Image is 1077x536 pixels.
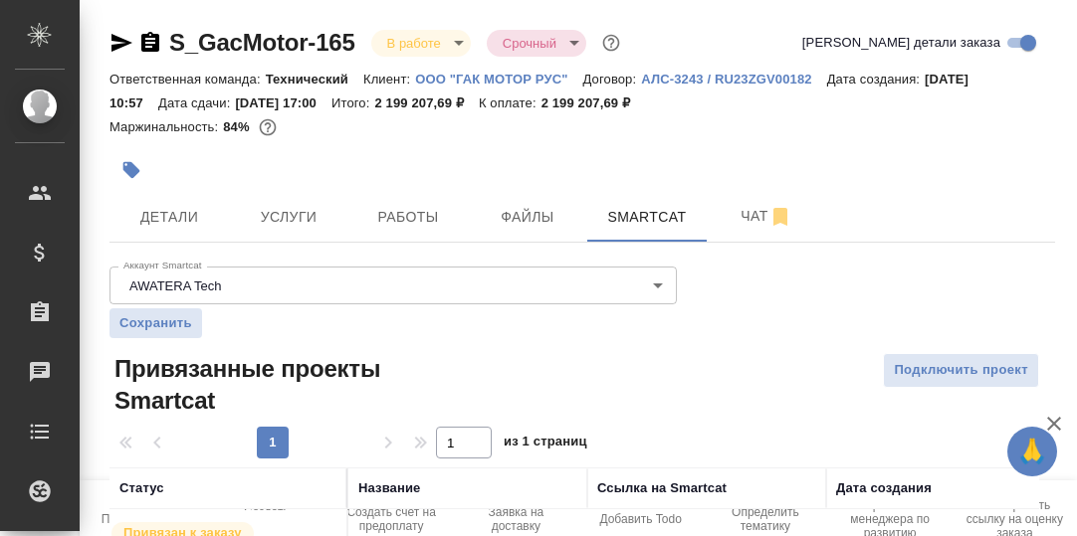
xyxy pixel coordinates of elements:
p: ООО "ГАК МОТОР РУС" [415,72,582,87]
button: 🙏 [1007,427,1057,476]
button: В работе [381,35,447,52]
button: Подключить проект [883,353,1039,388]
span: [PERSON_NAME] детали заказа [802,33,1000,53]
span: Привязанные проекты Smartcat [109,353,425,417]
p: Дата создания: [827,72,925,87]
div: AWATERA Tech [109,267,677,304]
p: Договор: [583,72,642,87]
p: [DATE] 17:00 [235,95,331,110]
p: 2 199 207,69 ₽ [541,95,645,110]
p: АЛС-3243 / RU23ZGV00182 [641,72,826,87]
p: Итого: [331,95,374,110]
button: 299894.46 RUB; [255,114,281,140]
a: АЛС-3243 / RU23ZGV00182 [641,70,826,87]
span: Детали [121,205,217,230]
span: из 1 страниц [504,430,587,458]
a: S_GacMotor-165 [169,29,355,56]
a: ООО "ГАК МОТОР РУС" [415,70,582,87]
div: В работе [487,30,586,57]
svg: Отписаться [768,205,792,229]
button: Сохранить [109,308,202,338]
div: Статус [119,478,164,498]
button: Добавить тэг [109,148,153,192]
p: Клиент: [363,72,415,87]
button: Скопировать ссылку [138,31,162,55]
span: 🙏 [1015,431,1049,472]
div: Ссылка на Smartcat [597,478,727,498]
span: Работы [360,205,456,230]
button: Срочный [497,35,562,52]
p: Ответственная команда: [109,72,266,87]
p: Технический [266,72,363,87]
span: Папка на Drive [102,512,183,526]
div: Название [358,478,420,498]
p: Дата сдачи: [158,95,235,110]
div: Дата создания [836,478,932,498]
span: Чат [719,204,814,229]
span: Файлы [480,205,575,230]
p: 84% [223,119,254,134]
button: Доп статусы указывают на важность/срочность заказа [598,30,624,56]
div: В работе [371,30,471,57]
span: Заявка на доставку [466,505,566,533]
span: Подключить проект [894,359,1028,382]
span: Smartcat [599,205,695,230]
span: Добавить Todo [599,512,681,526]
button: AWATERA Tech [123,277,227,294]
span: Создать счет на предоплату [341,505,442,533]
p: К оплате: [479,95,541,110]
p: 2 199 207,69 ₽ [374,95,478,110]
span: Сохранить [119,313,192,333]
span: Услуги [241,205,336,230]
p: Маржинальность: [109,119,223,134]
span: Определить тематику [715,505,815,533]
button: Скопировать ссылку для ЯМессенджера [109,31,133,55]
button: Папка на Drive [80,480,204,536]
